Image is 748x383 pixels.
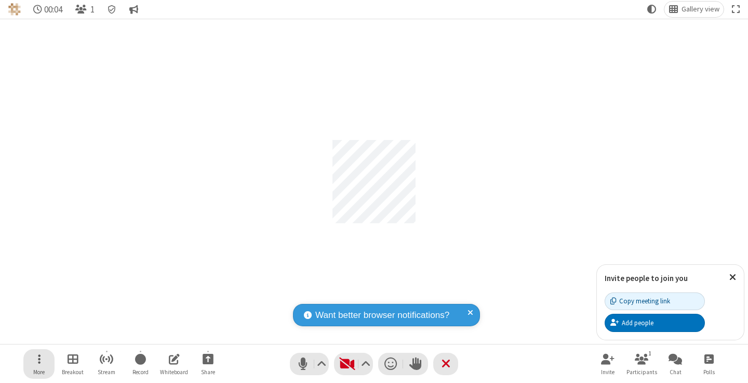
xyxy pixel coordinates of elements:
[722,265,744,290] button: Close popover
[98,369,115,375] span: Stream
[23,349,55,379] button: Open menu
[664,2,724,17] button: Change layout
[626,349,657,379] button: Open participant list
[359,353,373,375] button: Video setting
[8,3,21,16] img: QA Selenium DO NOT DELETE OR CHANGE
[592,349,623,379] button: Invite participants (⌘+Shift+I)
[90,5,95,15] span: 1
[682,5,719,14] span: Gallery view
[605,292,705,310] button: Copy meeting link
[160,369,188,375] span: Whiteboard
[626,369,657,375] span: Participants
[125,349,156,379] button: Start recording
[610,296,670,306] div: Copy meeting link
[315,309,449,322] span: Want better browser notifications?
[71,2,99,17] button: Open participant list
[403,353,428,375] button: Raise hand
[103,2,121,17] div: Meeting details Encryption enabled
[693,349,725,379] button: Open poll
[646,349,654,358] div: 1
[91,349,122,379] button: Start streaming
[132,369,149,375] span: Record
[158,349,190,379] button: Open shared whiteboard
[378,353,403,375] button: Send a reaction
[290,353,329,375] button: Mute (⌘+Shift+A)
[660,349,691,379] button: Open chat
[62,369,84,375] span: Breakout
[728,2,744,17] button: Fullscreen
[703,369,715,375] span: Polls
[33,369,45,375] span: More
[44,5,62,15] span: 00:04
[29,2,67,17] div: Timer
[192,349,223,379] button: Start sharing
[315,353,329,375] button: Audio settings
[605,273,688,283] label: Invite people to join you
[433,353,458,375] button: End or leave meeting
[57,349,88,379] button: Manage Breakout Rooms
[201,369,215,375] span: Share
[605,314,705,331] button: Add people
[334,353,373,375] button: Start video (⌘+Shift+V)
[670,369,682,375] span: Chat
[643,2,661,17] button: Using system theme
[601,369,615,375] span: Invite
[125,2,143,17] button: Conversation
